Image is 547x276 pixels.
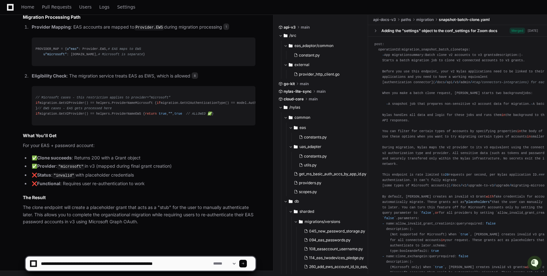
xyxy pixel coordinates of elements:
code: "microsoft" [57,164,85,170]
span: db [294,199,299,204]
button: utils.py [296,161,366,170]
span: eas [300,125,306,130]
span: / [470,80,472,84]
span: paths [401,17,411,22]
code: "invalid" [52,173,76,178]
span: / [509,184,511,187]
iframe: Open customer support [527,255,544,272]
button: db [284,196,368,206]
div: Start new chat [22,47,104,54]
span: constants.py [304,135,327,140]
span: false [384,216,394,220]
span: jobs: [523,91,533,95]
div: Welcome [6,25,115,36]
span: - [386,102,388,106]
span: "placeholders" [464,200,491,204]
span: true [174,112,182,116]
p: For your EAS + password account: [23,142,255,149]
span: scopes.py [299,189,317,194]
span: /src [289,33,296,38]
svg: Directory [299,218,303,226]
span: parameters: [398,216,419,220]
span: in [527,135,531,138]
li: ❌ : Requires user re-authentication to work [30,180,255,187]
button: eas_adaptor/common [284,41,363,51]
strong: Status [37,172,51,178]
span: in [517,129,521,133]
span: / [445,80,447,84]
span: main [301,25,310,30]
svg: Directory [289,114,293,121]
span: Logs [99,5,109,9]
h3: What You'll Get [23,132,255,139]
span: api-docs-v3 [373,17,396,22]
button: providers.py [291,178,366,187]
span: post: [374,42,384,46]
div: Adding the "settings" object to the conf_settings for Zoom docs [381,28,498,33]
span: / [494,184,496,187]
span: - [382,53,384,57]
span: migrations/versions [305,219,340,224]
img: PlayerZero [6,6,19,19]
button: /nylas [279,102,363,112]
span: utils.py [304,163,317,168]
span: "" [168,112,172,116]
span: true [460,232,468,236]
strong: Clone succeeds [37,155,72,160]
span: - [531,102,533,106]
span: name: [386,222,396,226]
span: main [317,89,326,94]
h3: Migration Processing Path [23,14,255,20]
span: 045_new_password_storage.py [309,229,365,234]
span: summary: [410,53,425,57]
span: operationId: [378,48,402,51]
button: Start new chat [108,49,115,57]
svg: Directory [284,32,287,39]
span: if [157,101,161,105]
button: constant.py [291,51,359,60]
p: : The migration service treats EAS as EWS, which is allowed [32,72,255,80]
button: provider_http_client.go [291,70,359,79]
button: eas [289,123,370,133]
span: return [145,112,157,116]
button: constants.py [296,133,366,142]
span: constant.py [299,53,320,58]
span: Merged [510,28,525,34]
span: if [36,101,39,105]
span: 20 [445,173,449,177]
span: sharded [300,209,314,214]
span: Pull Requests [42,5,71,9]
span: # EAS maps to EWS [108,47,141,51]
svg: Directory [289,198,293,205]
span: go-kit [284,81,295,86]
span: uas_adapter [300,144,321,149]
span: or [435,211,439,215]
span: common [294,115,310,120]
div: [DATE] [528,28,538,33]
span: in [501,113,505,117]
span: snapshot-batch-clone.yaml [439,17,490,22]
button: 094_eas_passwords.py [301,236,380,245]
svg: Directory [284,104,287,111]
button: scopes.py [291,187,366,196]
button: get_ms_basic_auth_accs_by_app_id.py [291,170,366,178]
p: The clone endpoint will create a placeholder grant that acts as a "stub" for the user to manually... [23,204,255,226]
span: 094_eas_passwords.py [309,238,351,243]
h3: The Result [23,194,255,201]
span: Users [79,5,92,9]
button: 045_new_password_storage.py [301,227,380,236]
button: external [284,60,363,70]
span: if [36,112,39,116]
strong: Provider [37,163,56,169]
span: 8 [192,72,198,79]
button: constants.py [296,152,366,161]
span: - [382,222,384,226]
span: u"eas" [67,47,79,51]
strong: Functional [37,181,60,186]
span: false [486,222,496,226]
span: // Microsoft cases - this restriction applies to provider="microsoft" [36,96,170,99]
span: / [451,184,452,187]
li: ❌ : with placeholder credentials [30,172,255,179]
strong: Eligibility Check [32,73,67,78]
span: main [309,97,318,102]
